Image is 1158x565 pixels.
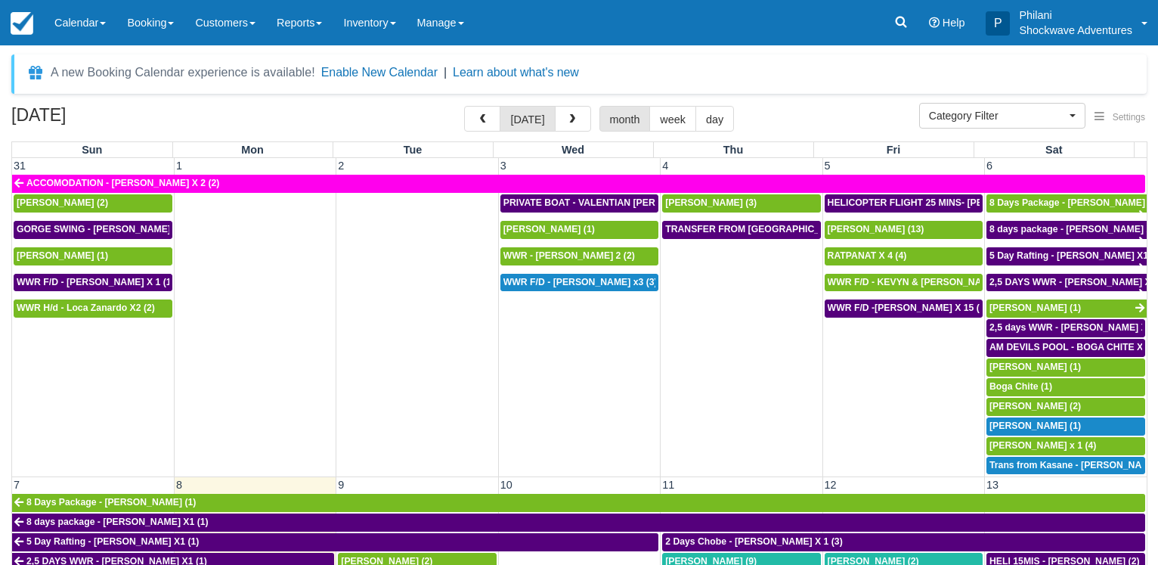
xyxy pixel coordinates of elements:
[562,144,584,156] span: Wed
[828,197,1073,208] span: HELICOPTER FLIGHT 25 MINS- [PERSON_NAME] X1 (1)
[823,479,838,491] span: 12
[12,533,658,551] a: 5 Day Rafting - [PERSON_NAME] X1 (1)
[887,144,900,156] span: Fri
[828,277,1020,287] span: WWR F/D - KEVYN & [PERSON_NAME] 2 (2)
[500,106,555,132] button: [DATE]
[929,17,940,28] i: Help
[17,224,201,234] span: GORGE SWING - [PERSON_NAME] X 2 (2)
[828,303,993,313] span: WWR F/D -[PERSON_NAME] X 15 (15)
[499,160,508,172] span: 3
[986,274,1147,292] a: 2,5 DAYS WWR - [PERSON_NAME] X1 (1)
[17,303,155,313] span: WWR H/d - Loca Zanardo X2 (2)
[11,12,33,35] img: checkfront-main-nav-mini-logo.png
[26,517,209,527] span: 8 days package - [PERSON_NAME] X1 (1)
[500,221,658,239] a: [PERSON_NAME] (1)
[649,106,696,132] button: week
[12,494,1145,512] a: 8 Days Package - [PERSON_NAME] (1)
[26,536,199,547] span: 5 Day Rafting - [PERSON_NAME] X1 (1)
[241,144,264,156] span: Mon
[986,300,1147,318] a: [PERSON_NAME] (1)
[175,479,184,491] span: 8
[825,300,983,318] a: WWR F/D -[PERSON_NAME] X 15 (15)
[825,274,983,292] a: WWR F/D - KEVYN & [PERSON_NAME] 2 (2)
[503,224,595,234] span: [PERSON_NAME] (1)
[986,418,1145,436] a: [PERSON_NAME] (1)
[26,178,219,188] span: ACCOMODATION - [PERSON_NAME] X 2 (2)
[14,274,172,292] a: WWR F/D - [PERSON_NAME] X 1 (1)
[12,160,27,172] span: 31
[503,277,658,287] span: WWR F/D - [PERSON_NAME] x3 (3)
[986,247,1147,265] a: 5 Day Rafting - [PERSON_NAME] X1 (1)
[599,106,651,132] button: month
[989,303,1081,313] span: [PERSON_NAME] (1)
[989,401,1081,411] span: [PERSON_NAME] (2)
[695,106,734,132] button: day
[1085,107,1154,129] button: Settings
[14,300,172,318] a: WWR H/d - Loca Zanardo X2 (2)
[1019,8,1132,23] p: Philani
[14,247,172,265] a: [PERSON_NAME] (1)
[665,197,757,208] span: [PERSON_NAME] (3)
[986,319,1145,337] a: 2,5 days WWR - [PERSON_NAME] X2 (2)
[662,221,820,239] a: TRANSFER FROM [GEOGRAPHIC_DATA] TO VIC FALLS - [PERSON_NAME] X 1 (1)
[823,160,832,172] span: 5
[175,160,184,172] span: 1
[665,536,843,547] span: 2 Days Chobe - [PERSON_NAME] X 1 (3)
[1019,23,1132,38] p: Shockwave Adventures
[986,378,1145,396] a: Boga Chite (1)
[825,247,983,265] a: RATPANAT X 4 (4)
[336,479,345,491] span: 9
[985,479,1000,491] span: 13
[12,479,21,491] span: 7
[321,65,438,80] button: Enable New Calendar
[919,103,1085,129] button: Category Filter
[662,194,820,213] a: [PERSON_NAME] (3)
[986,11,1010,36] div: P
[500,274,658,292] a: WWR F/D - [PERSON_NAME] x3 (3)
[986,457,1145,475] a: Trans from Kasane - [PERSON_NAME] X4 (4)
[986,339,1145,357] a: AM DEVILS POOL - BOGA CHITE X 1 (1)
[500,247,658,265] a: WWR - [PERSON_NAME] 2 (2)
[825,221,983,239] a: [PERSON_NAME] (13)
[17,277,175,287] span: WWR F/D - [PERSON_NAME] X 1 (1)
[11,106,203,134] h2: [DATE]
[404,144,423,156] span: Tue
[17,197,108,208] span: [PERSON_NAME] (2)
[503,250,635,261] span: WWR - [PERSON_NAME] 2 (2)
[723,144,743,156] span: Thu
[82,144,102,156] span: Sun
[986,437,1145,455] a: [PERSON_NAME] x 1 (4)
[665,224,1028,234] span: TRANSFER FROM [GEOGRAPHIC_DATA] TO VIC FALLS - [PERSON_NAME] X 1 (1)
[943,17,965,29] span: Help
[453,66,579,79] a: Learn about what's new
[661,479,676,491] span: 11
[336,160,345,172] span: 2
[828,224,924,234] span: [PERSON_NAME] (13)
[986,398,1145,416] a: [PERSON_NAME] (2)
[444,66,447,79] span: |
[989,362,1081,372] span: [PERSON_NAME] (1)
[989,381,1052,392] span: Boga Chite (1)
[989,421,1081,431] span: [PERSON_NAME] (1)
[986,194,1147,213] a: 8 Days Package - [PERSON_NAME] (1)
[17,250,108,261] span: [PERSON_NAME] (1)
[500,194,658,213] a: PRIVATE BOAT - VALENTIAN [PERSON_NAME] X 4 (4)
[26,497,196,508] span: 8 Days Package - [PERSON_NAME] (1)
[985,160,994,172] span: 6
[12,514,1145,532] a: 8 days package - [PERSON_NAME] X1 (1)
[929,108,1066,123] span: Category Filter
[986,359,1145,377] a: [PERSON_NAME] (1)
[499,479,514,491] span: 10
[828,250,907,261] span: RATPANAT X 4 (4)
[825,194,983,213] a: HELICOPTER FLIGHT 25 MINS- [PERSON_NAME] X1 (1)
[12,175,1145,193] a: ACCOMODATION - [PERSON_NAME] X 2 (2)
[14,221,172,239] a: GORGE SWING - [PERSON_NAME] X 2 (2)
[986,221,1147,239] a: 8 days package - [PERSON_NAME] X1 (1)
[503,197,741,208] span: PRIVATE BOAT - VALENTIAN [PERSON_NAME] X 4 (4)
[989,440,1096,451] span: [PERSON_NAME] x 1 (4)
[1045,144,1062,156] span: Sat
[14,194,172,213] a: [PERSON_NAME] (2)
[662,533,1145,551] a: 2 Days Chobe - [PERSON_NAME] X 1 (3)
[661,160,670,172] span: 4
[1113,112,1145,123] span: Settings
